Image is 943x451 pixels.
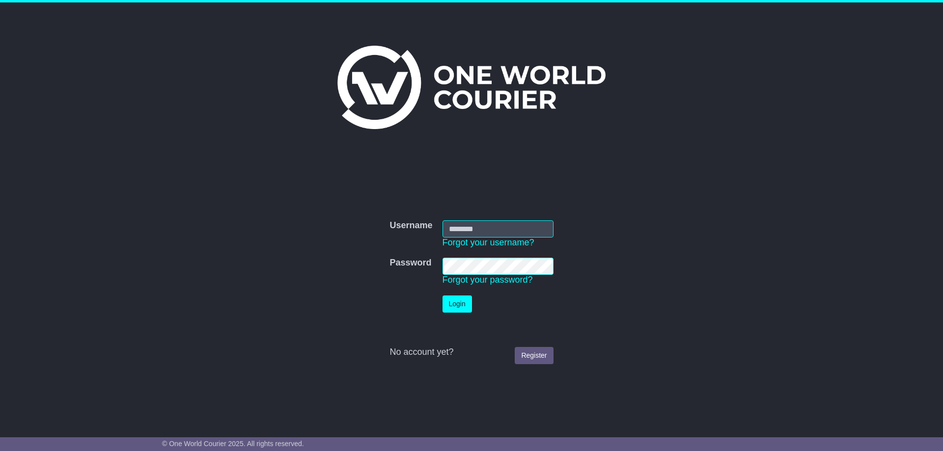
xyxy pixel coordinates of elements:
a: Register [515,347,553,364]
div: No account yet? [389,347,553,358]
label: Password [389,258,431,268]
label: Username [389,220,432,231]
a: Forgot your username? [443,238,534,247]
span: © One World Courier 2025. All rights reserved. [162,440,304,448]
a: Forgot your password? [443,275,533,285]
img: One World [337,46,606,129]
button: Login [443,295,472,313]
